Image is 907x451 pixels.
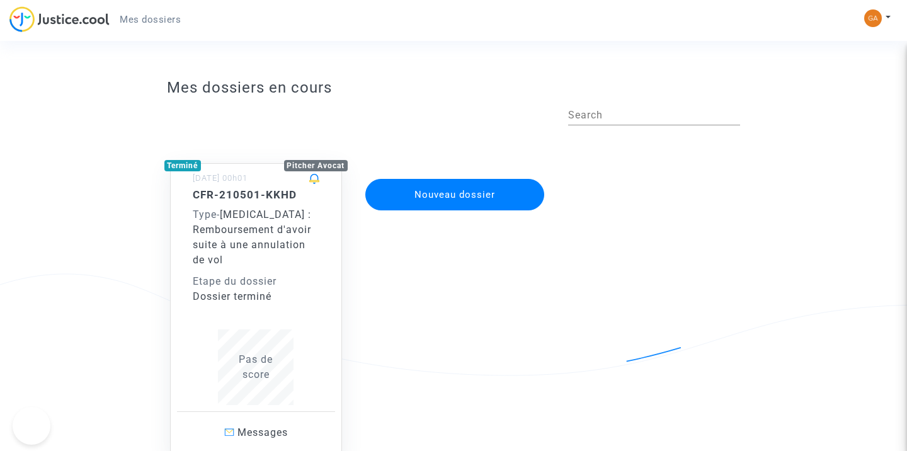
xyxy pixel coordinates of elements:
a: Nouveau dossier [364,171,545,183]
span: [MEDICAL_DATA] : Remboursement d'avoir suite à une annulation de vol [193,208,311,266]
iframe: Help Scout Beacon - Open [13,407,50,445]
small: [DATE] 00h01 [193,173,248,183]
img: 27c8ac35c6184d147fe0060ee020d639 [864,9,882,27]
div: Dossier terminé [193,289,320,304]
a: Mes dossiers [110,10,191,29]
div: Terminé [164,160,202,171]
span: Mes dossiers [120,14,181,25]
button: Nouveau dossier [365,179,544,210]
span: Pas de score [239,353,273,380]
span: - [193,208,220,220]
img: jc-logo.svg [9,6,110,32]
span: Messages [237,426,288,438]
h3: Mes dossiers en cours [167,79,741,97]
span: Type [193,208,217,220]
div: Etape du dossier [193,274,320,289]
h5: CFR-210501-KKHD [193,188,320,201]
div: Pitcher Avocat [284,160,348,171]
